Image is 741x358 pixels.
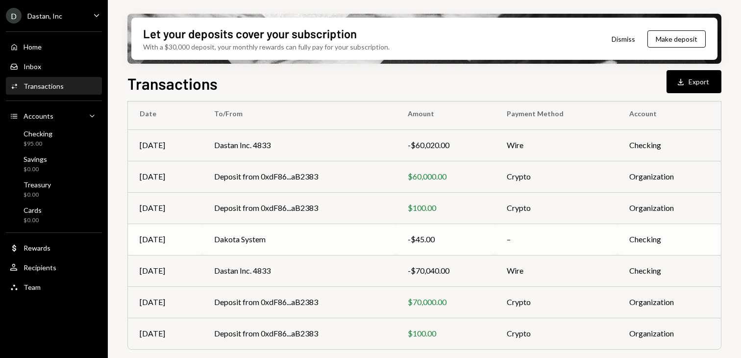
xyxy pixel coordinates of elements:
[24,244,50,252] div: Rewards
[6,258,102,276] a: Recipients
[495,98,617,129] th: Payment Method
[408,328,483,339] div: $100.00
[24,283,41,291] div: Team
[140,328,191,339] div: [DATE]
[140,233,191,245] div: [DATE]
[128,98,202,129] th: Date
[495,224,617,255] td: –
[140,202,191,214] div: [DATE]
[6,278,102,296] a: Team
[408,139,483,151] div: -$60,020.00
[24,140,52,148] div: $95.00
[495,129,617,161] td: Wire
[24,263,56,272] div: Recipients
[495,161,617,192] td: Crypto
[140,296,191,308] div: [DATE]
[6,178,102,201] a: Treasury$0.00
[140,171,191,182] div: [DATE]
[140,265,191,277] div: [DATE]
[617,129,721,161] td: Checking
[408,265,483,277] div: -$70,040.00
[396,98,495,129] th: Amount
[24,165,47,174] div: $0.00
[24,155,47,163] div: Savings
[140,139,191,151] div: [DATE]
[24,112,53,120] div: Accounts
[617,286,721,318] td: Organization
[202,192,396,224] td: Deposit from 0xdF86...aB2383
[495,192,617,224] td: Crypto
[202,318,396,349] td: Deposit from 0xdF86...aB2383
[495,286,617,318] td: Crypto
[408,202,483,214] div: $100.00
[202,286,396,318] td: Deposit from 0xdF86...aB2383
[617,161,721,192] td: Organization
[202,224,396,255] td: Dakota System
[647,30,706,48] button: Make deposit
[143,26,357,42] div: Let your deposits cover your subscription
[24,129,52,138] div: Checking
[6,203,102,227] a: Cards$0.00
[202,129,396,161] td: Dastan Inc. 4833
[6,8,22,24] div: D
[24,216,42,225] div: $0.00
[6,239,102,256] a: Rewards
[24,206,42,214] div: Cards
[6,77,102,95] a: Transactions
[6,127,102,150] a: Checking$95.00
[6,107,102,125] a: Accounts
[6,57,102,75] a: Inbox
[6,38,102,55] a: Home
[143,42,390,52] div: With a $30,000 deposit, your monthly rewards can fully pay for your subscription.
[24,180,51,189] div: Treasury
[617,318,721,349] td: Organization
[495,255,617,286] td: Wire
[617,192,721,224] td: Organization
[408,233,483,245] div: -$45.00
[599,27,647,51] button: Dismiss
[495,318,617,349] td: Crypto
[24,191,51,199] div: $0.00
[617,98,721,129] th: Account
[617,255,721,286] td: Checking
[202,161,396,192] td: Deposit from 0xdF86...aB2383
[202,255,396,286] td: Dastan Inc. 4833
[202,98,396,129] th: To/From
[408,171,483,182] div: $60,000.00
[408,296,483,308] div: $70,000.00
[6,152,102,176] a: Savings$0.00
[617,224,721,255] td: Checking
[27,12,62,20] div: Dastan, Inc
[24,62,41,71] div: Inbox
[24,82,64,90] div: Transactions
[667,70,721,93] button: Export
[127,74,218,93] h1: Transactions
[24,43,42,51] div: Home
